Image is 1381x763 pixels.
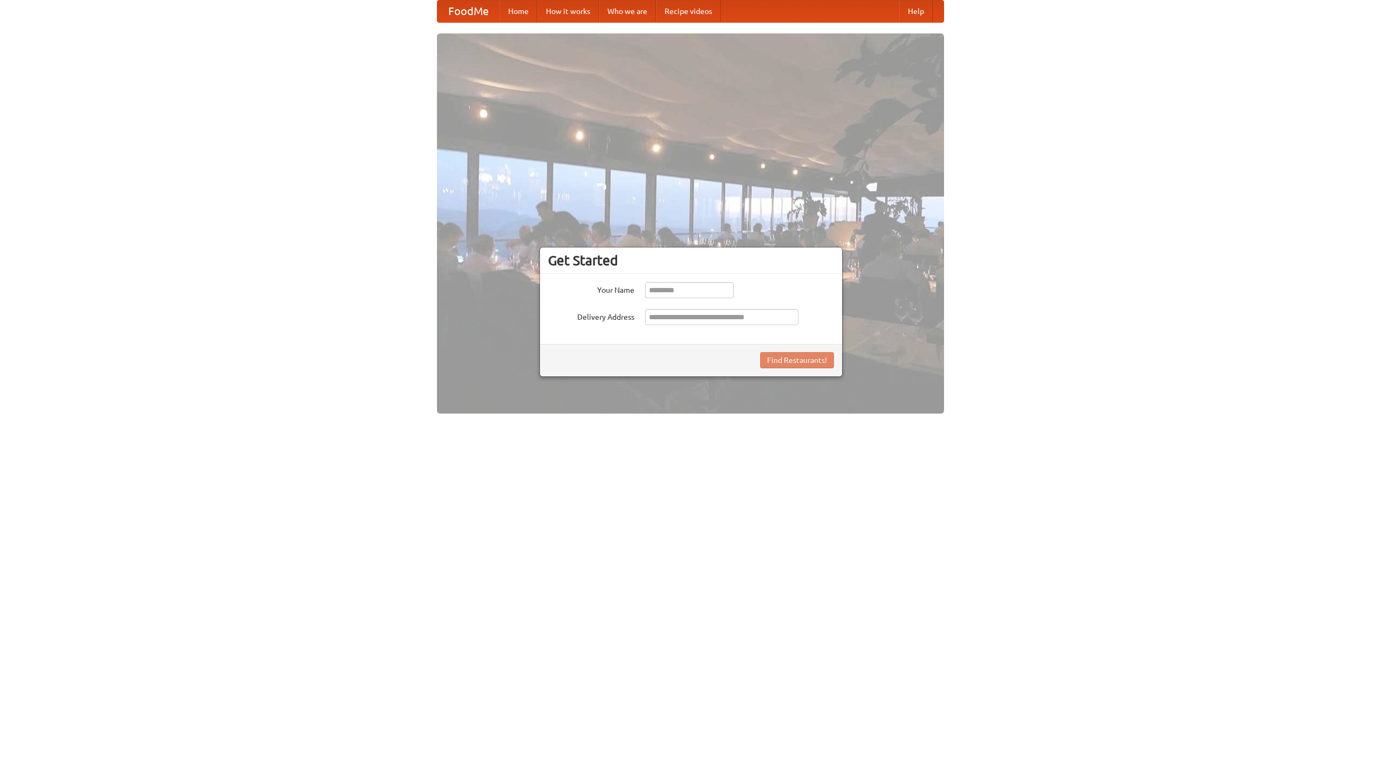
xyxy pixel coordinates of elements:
a: FoodMe [437,1,500,22]
a: How it works [537,1,599,22]
a: Home [500,1,537,22]
a: Who we are [599,1,656,22]
button: Find Restaurants! [760,352,834,368]
label: Your Name [548,282,634,295]
label: Delivery Address [548,309,634,322]
a: Help [899,1,933,22]
a: Recipe videos [656,1,721,22]
h3: Get Started [548,252,834,269]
